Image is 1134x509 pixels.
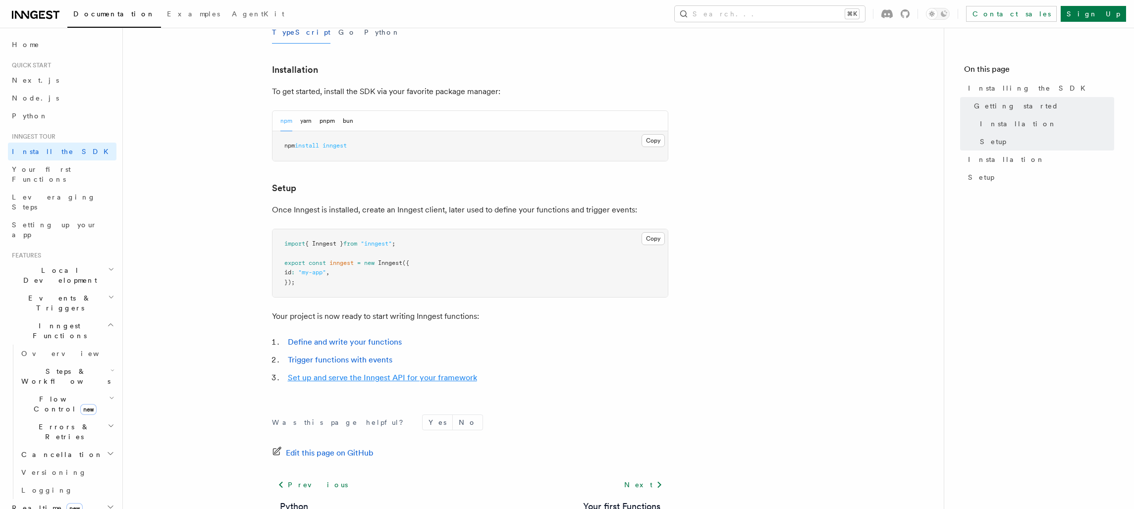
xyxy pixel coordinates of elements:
[974,101,1059,111] span: Getting started
[8,321,107,341] span: Inngest Functions
[12,94,59,102] span: Node.js
[402,259,409,266] span: ({
[378,259,402,266] span: Inngest
[1061,6,1126,22] a: Sign Up
[980,137,1006,147] span: Setup
[338,21,356,44] button: Go
[300,111,312,131] button: yarn
[17,450,103,459] span: Cancellation
[361,240,392,247] span: "inngest"
[980,119,1057,129] span: Installation
[12,165,71,183] span: Your first Functions
[970,97,1114,115] a: Getting started
[8,36,116,53] a: Home
[17,481,116,499] a: Logging
[926,8,950,20] button: Toggle dark mode
[17,463,116,481] a: Versioning
[964,151,1114,168] a: Installation
[17,422,108,442] span: Errors & Retries
[288,355,392,364] a: Trigger functions with events
[8,345,116,499] div: Inngest Functions
[161,3,226,27] a: Examples
[67,3,161,28] a: Documentation
[392,240,395,247] span: ;
[8,293,108,313] span: Events & Triggers
[642,232,665,245] button: Copy
[326,269,329,276] span: ,
[284,269,291,276] span: id
[453,415,483,430] button: No
[291,269,295,276] span: :
[272,21,330,44] button: TypeScript
[17,345,116,362] a: Overview
[17,362,116,390] button: Steps & Workflows
[298,269,326,276] span: "my-app"
[17,446,116,463] button: Cancellation
[642,134,665,147] button: Copy
[284,279,295,286] span: });
[73,10,155,18] span: Documentation
[976,115,1114,133] a: Installation
[964,63,1114,79] h4: On this page
[232,10,284,18] span: AgentKit
[284,142,295,149] span: npm
[357,259,361,266] span: =
[305,240,343,247] span: { Inngest }
[8,89,116,107] a: Node.js
[423,415,452,430] button: Yes
[280,111,292,131] button: npm
[320,111,335,131] button: pnpm
[272,417,410,427] p: Was this page helpful?
[272,309,668,323] p: Your project is now ready to start writing Inngest functions:
[966,6,1057,22] a: Contact sales
[8,261,116,289] button: Local Development
[272,476,354,494] a: Previous
[12,148,114,155] span: Install the SDK
[309,259,326,266] span: const
[284,259,305,266] span: export
[12,112,48,120] span: Python
[968,154,1045,164] span: Installation
[21,468,87,476] span: Versioning
[8,265,108,285] span: Local Development
[295,142,319,149] span: install
[8,143,116,160] a: Install the SDK
[8,216,116,244] a: Setting up your app
[272,446,374,460] a: Edit this page on GitHub
[272,203,668,217] p: Once Inngest is installed, create an Inngest client, later used to define your functions and trig...
[8,317,116,345] button: Inngest Functions
[845,9,859,19] kbd: ⌘K
[329,259,354,266] span: inngest
[17,366,110,386] span: Steps & Workflows
[964,168,1114,186] a: Setup
[675,6,865,22] button: Search...⌘K
[364,21,400,44] button: Python
[8,107,116,125] a: Python
[167,10,220,18] span: Examples
[364,259,375,266] span: new
[17,390,116,418] button: Flow Controlnew
[12,76,59,84] span: Next.js
[12,40,40,50] span: Home
[618,476,668,494] a: Next
[8,71,116,89] a: Next.js
[968,83,1091,93] span: Installing the SDK
[17,418,116,446] button: Errors & Retries
[8,160,116,188] a: Your first Functions
[8,61,51,69] span: Quick start
[8,289,116,317] button: Events & Triggers
[12,193,96,211] span: Leveraging Steps
[284,240,305,247] span: import
[8,133,55,141] span: Inngest tour
[17,394,109,414] span: Flow Control
[272,181,296,195] a: Setup
[272,85,668,99] p: To get started, install the SDK via your favorite package manager:
[964,79,1114,97] a: Installing the SDK
[226,3,290,27] a: AgentKit
[80,404,97,415] span: new
[323,142,347,149] span: inngest
[343,111,353,131] button: bun
[288,337,402,347] a: Define and write your functions
[272,63,318,77] a: Installation
[286,446,374,460] span: Edit this page on GitHub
